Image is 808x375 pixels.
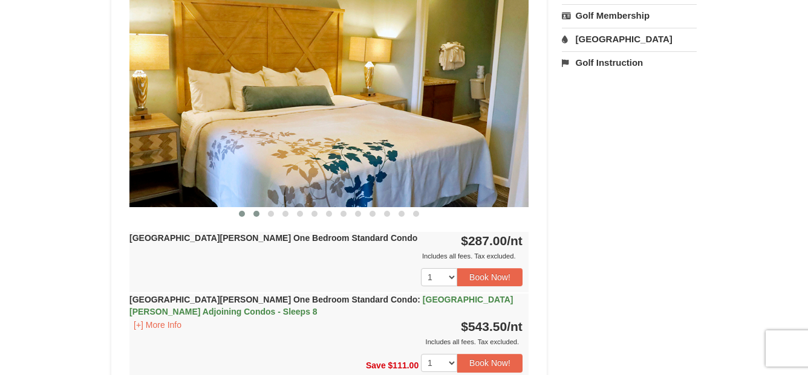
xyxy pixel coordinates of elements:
[562,4,697,27] a: Golf Membership
[457,354,523,372] button: Book Now!
[562,28,697,50] a: [GEOGRAPHIC_DATA]
[507,234,523,248] span: /nt
[366,361,386,370] span: Save
[457,268,523,286] button: Book Now!
[129,336,523,348] div: Includes all fees. Tax excluded.
[461,319,507,333] span: $543.50
[129,233,417,243] strong: [GEOGRAPHIC_DATA][PERSON_NAME] One Bedroom Standard Condo
[129,295,513,316] strong: [GEOGRAPHIC_DATA][PERSON_NAME] One Bedroom Standard Condo
[388,361,419,370] span: $111.00
[507,319,523,333] span: /nt
[417,295,420,304] span: :
[562,51,697,74] a: Golf Instruction
[129,318,186,332] button: [+] More Info
[461,234,523,248] strong: $287.00
[129,250,523,262] div: Includes all fees. Tax excluded.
